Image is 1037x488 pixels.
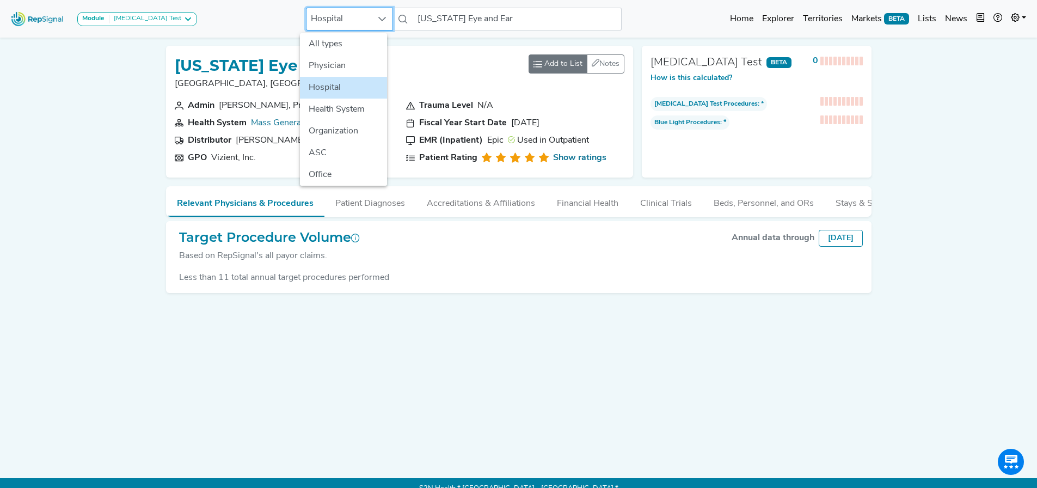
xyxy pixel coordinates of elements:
[300,99,387,120] li: Health System
[175,57,363,75] h1: [US_STATE] Eye and Ear
[651,72,732,84] button: How is this calculated?
[529,54,624,74] div: toolbar
[188,117,247,130] div: Health System
[419,134,483,147] div: EMR (Inpatient)
[508,134,589,147] div: Used in Outpatient
[300,164,387,186] li: Office
[300,142,387,164] li: ASC
[419,151,477,164] div: Patient Rating
[82,15,105,22] strong: Module
[651,54,762,71] div: [MEDICAL_DATA] Test
[913,8,941,30] a: Lists
[413,8,621,30] input: Search a hospital
[109,15,181,23] div: [MEDICAL_DATA] Test
[175,271,863,284] div: Less than 11 total annual target procedures performed
[703,186,825,216] button: Beds, Personnel, and ORs
[324,186,416,216] button: Patient Diagnoses
[300,55,387,77] li: Physician
[477,99,493,112] div: N/A
[211,151,256,164] div: Vizient, Inc.
[219,99,329,112] div: [PERSON_NAME], President
[300,77,387,99] li: Hospital
[77,12,197,26] button: Module[MEDICAL_DATA] Test
[629,186,703,216] button: Clinical Trials
[941,8,972,30] a: News
[599,60,619,68] span: Notes
[251,119,375,127] a: Mass General [PERSON_NAME]
[188,151,207,164] div: GPO
[251,117,375,130] div: Mass General Brigham
[766,57,791,68] span: BETA
[300,120,387,142] li: Organization
[587,54,624,74] button: Notes
[825,186,911,216] button: Stays & Services
[819,230,863,247] div: [DATE]
[758,8,799,30] a: Explorer
[175,77,363,90] p: [GEOGRAPHIC_DATA], [GEOGRAPHIC_DATA]
[188,134,231,147] div: Distributor
[511,117,539,130] div: [DATE]
[544,58,582,70] span: Add to List
[654,99,758,109] span: [MEDICAL_DATA] Test Procedures
[188,99,214,112] div: Admin
[166,186,324,217] button: Relevant Physicians & Procedures
[813,57,818,65] strong: 0
[219,99,329,112] div: CarolAnn Williams, President
[179,230,360,246] h2: Target Procedure Volume
[972,8,989,30] button: Intel Book
[419,99,473,112] div: Trauma Level
[799,8,847,30] a: Territories
[236,134,338,147] div: Owens & Minor
[529,54,587,74] button: Add to List
[732,231,814,245] div: Annual data through
[487,134,504,147] div: Epic
[300,33,387,55] li: All types
[884,13,909,24] span: BETA
[416,186,546,216] button: Accreditations & Affiliations
[847,8,913,30] a: MarketsBETA
[654,118,720,127] span: Blue Light Procedures
[179,249,360,263] div: Based on RepSignal's all payor claims.
[726,8,758,30] a: Home
[546,186,629,216] button: Financial Health
[419,117,507,130] div: Fiscal Year Start Date
[306,8,372,30] span: Hospital
[553,151,606,164] a: Show ratings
